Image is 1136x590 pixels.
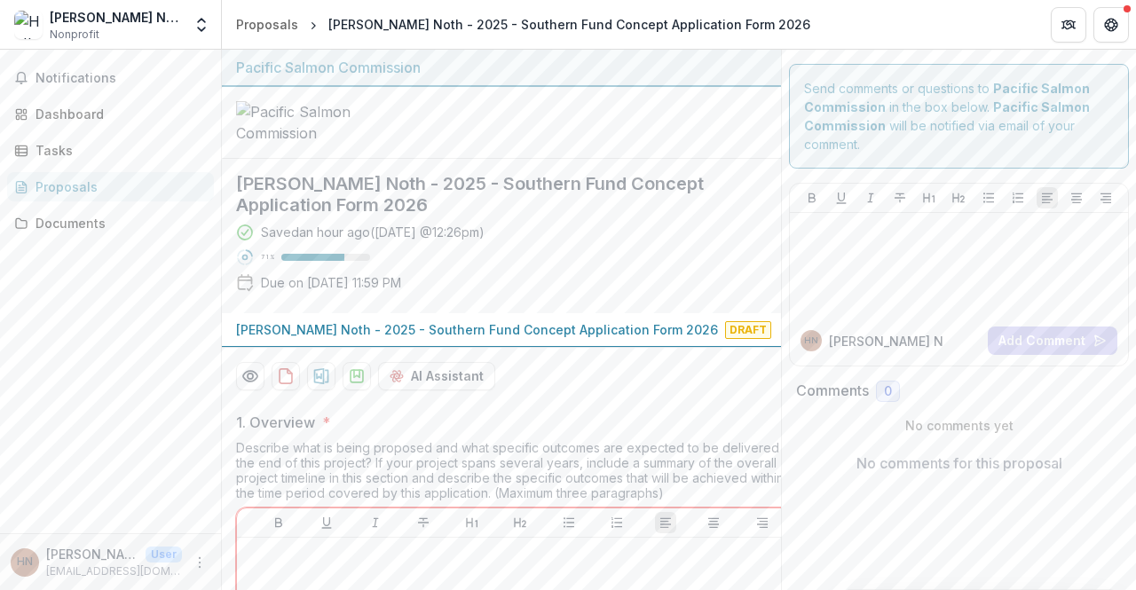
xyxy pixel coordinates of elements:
nav: breadcrumb [229,12,817,37]
button: More [189,552,210,573]
p: [PERSON_NAME] N [829,332,943,350]
div: Pacific Salmon Commission [236,57,767,78]
button: Heading 2 [509,512,531,533]
span: Nonprofit [50,27,99,43]
button: Notifications [7,64,214,92]
div: Hutton Noth [17,556,33,568]
button: Ordered List [606,512,627,533]
p: Due on [DATE] 11:59 PM [261,273,401,292]
a: Proposals [229,12,305,37]
p: [EMAIL_ADDRESS][DOMAIN_NAME] [46,563,182,579]
p: [PERSON_NAME] Noth [46,545,138,563]
button: Open entity switcher [189,7,214,43]
button: Partners [1051,7,1086,43]
button: Strike [889,187,911,208]
button: Align Center [1066,187,1087,208]
button: Italicize [860,187,881,208]
a: Dashboard [7,99,214,129]
button: Underline [831,187,852,208]
button: Get Help [1093,7,1129,43]
button: Ordered List [1007,187,1029,208]
h2: Comments [796,382,869,399]
button: Strike [413,512,434,533]
span: Notifications [35,71,207,86]
button: Align Right [752,512,773,533]
div: [PERSON_NAME] Noth [50,8,182,27]
img: Pacific Salmon Commission [236,101,414,144]
button: download-proposal [343,362,371,390]
button: Italicize [365,512,386,533]
div: Tasks [35,141,200,160]
p: [PERSON_NAME] Noth - 2025 - Southern Fund Concept Application Form 2026 [236,320,718,339]
a: Tasks [7,136,214,165]
button: download-proposal [307,362,335,390]
p: 1. Overview [236,412,315,433]
button: Align Center [703,512,724,533]
h2: [PERSON_NAME] Noth - 2025 - Southern Fund Concept Application Form 2026 [236,173,738,216]
div: Describe what is being proposed and what specific outcomes are expected to be delivered by the en... [236,440,804,507]
button: Heading 2 [948,187,969,208]
button: Align Left [655,512,676,533]
button: Bold [801,187,823,208]
button: Add Comment [988,326,1117,355]
button: Preview f8c449cb-e7b5-4328-9f2d-191921e40ae3-0.pdf [236,362,264,390]
span: Draft [725,321,771,339]
p: No comments yet [796,416,1122,435]
span: 0 [884,384,892,399]
button: Bullet List [978,187,999,208]
p: No comments for this proposal [856,452,1062,474]
a: Documents [7,208,214,238]
button: Bullet List [558,512,580,533]
div: Proposals [35,177,200,196]
p: 71 % [261,251,274,264]
button: Underline [316,512,337,533]
div: Send comments or questions to in the box below. will be notified via email of your comment. [789,64,1129,169]
div: Documents [35,214,200,232]
p: User [146,547,182,562]
button: download-proposal [272,362,300,390]
div: Saved an hour ago ( [DATE] @ 12:26pm ) [261,223,485,241]
button: Bold [268,512,289,533]
img: Hutton Noth [14,11,43,39]
div: [PERSON_NAME] Noth - 2025 - Southern Fund Concept Application Form 2026 [328,15,810,34]
button: Align Right [1095,187,1116,208]
button: Heading 1 [919,187,940,208]
div: Hutton Noth [804,336,818,345]
button: Align Left [1037,187,1058,208]
div: Dashboard [35,105,200,123]
button: Heading 1 [461,512,483,533]
div: Proposals [236,15,298,34]
button: AI Assistant [378,362,495,390]
a: Proposals [7,172,214,201]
